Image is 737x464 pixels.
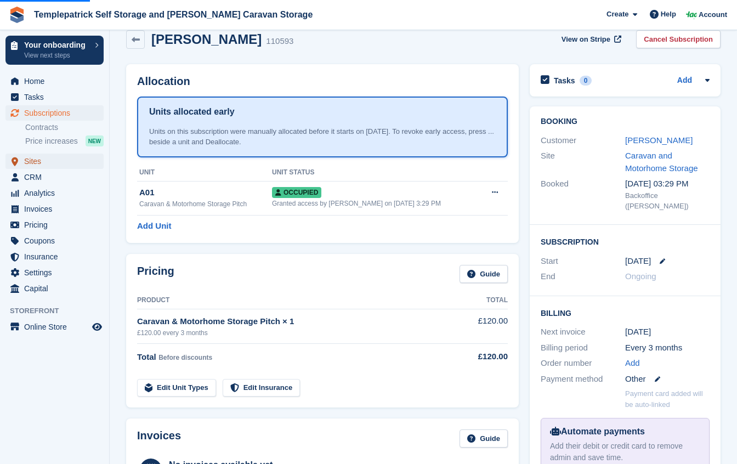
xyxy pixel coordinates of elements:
[151,32,262,47] h2: [PERSON_NAME]
[541,236,710,247] h2: Subscription
[25,136,78,146] span: Price increases
[541,117,710,126] h2: Booking
[625,326,710,338] div: [DATE]
[149,126,496,148] div: Units on this subscription were manually allocated before it starts on [DATE]. To revoke early ac...
[5,265,104,280] a: menu
[24,185,90,201] span: Analytics
[625,255,651,268] time: 2026-01-01 01:00:00 UTC
[5,73,104,89] a: menu
[554,76,575,86] h2: Tasks
[137,429,181,448] h2: Invoices
[24,265,90,280] span: Settings
[10,305,109,316] span: Storefront
[24,233,90,248] span: Coupons
[541,326,625,338] div: Next invoice
[460,265,508,283] a: Guide
[24,217,90,233] span: Pricing
[24,249,90,264] span: Insurance
[625,151,698,173] a: Caravan and Motorhome Storage
[625,178,710,190] div: [DATE] 03:29 PM
[541,134,625,147] div: Customer
[562,34,610,45] span: View on Stripe
[24,105,90,121] span: Subscriptions
[137,164,272,182] th: Unit
[557,30,623,48] a: View on Stripe
[25,122,104,133] a: Contracts
[541,307,710,318] h2: Billing
[158,354,212,361] span: Before discounts
[272,187,321,198] span: Occupied
[550,440,700,463] div: Add their debit or credit card to remove admin and save time.
[24,89,90,105] span: Tasks
[149,105,235,118] h1: Units allocated early
[5,105,104,121] a: menu
[541,357,625,370] div: Order number
[24,50,89,60] p: View next steps
[90,320,104,333] a: Preview store
[541,373,625,386] div: Payment method
[677,75,692,87] a: Add
[272,164,480,182] th: Unit Status
[137,379,216,397] a: Edit Unit Types
[5,281,104,296] a: menu
[625,190,710,212] div: Backoffice ([PERSON_NAME])
[625,388,710,410] p: Payment card added will be auto-linked
[606,9,628,20] span: Create
[5,217,104,233] a: menu
[541,255,625,268] div: Start
[541,150,625,174] div: Site
[137,328,451,338] div: £120.00 every 3 months
[223,379,301,397] a: Edit Insurance
[460,429,508,448] a: Guide
[5,154,104,169] a: menu
[451,350,508,363] div: £120.00
[137,315,451,328] div: Caravan & Motorhome Storage Pitch × 1
[30,5,317,24] a: Templepatrick Self Storage and [PERSON_NAME] Caravan Storage
[699,9,727,20] span: Account
[137,75,508,88] h2: Allocation
[625,357,640,370] a: Add
[25,135,104,147] a: Price increases NEW
[625,271,656,281] span: Ongoing
[5,185,104,201] a: menu
[86,135,104,146] div: NEW
[541,178,625,212] div: Booked
[139,186,272,199] div: A01
[266,35,293,48] div: 110593
[5,319,104,335] a: menu
[541,270,625,283] div: End
[625,373,710,386] div: Other
[9,7,25,23] img: stora-icon-8386f47178a22dfd0bd8f6a31ec36ba5ce8667c1dd55bd0f319d3a0aa187defe.svg
[137,265,174,283] h2: Pricing
[451,309,508,343] td: £120.00
[272,199,480,208] div: Granted access by [PERSON_NAME] on [DATE] 3:29 PM
[5,249,104,264] a: menu
[5,89,104,105] a: menu
[24,201,90,217] span: Invoices
[451,292,508,309] th: Total
[541,342,625,354] div: Billing period
[24,154,90,169] span: Sites
[5,169,104,185] a: menu
[550,425,700,438] div: Automate payments
[24,41,89,49] p: Your onboarding
[137,292,451,309] th: Product
[625,342,710,354] div: Every 3 months
[137,352,156,361] span: Total
[139,199,272,209] div: Caravan & Motorhome Storage Pitch
[5,233,104,248] a: menu
[580,76,592,86] div: 0
[24,319,90,335] span: Online Store
[24,281,90,296] span: Capital
[661,9,676,20] span: Help
[5,36,104,65] a: Your onboarding View next steps
[137,220,171,233] a: Add Unit
[686,9,697,20] img: Gareth Hagan
[24,73,90,89] span: Home
[5,201,104,217] a: menu
[24,169,90,185] span: CRM
[625,135,693,145] a: [PERSON_NAME]
[636,30,721,48] a: Cancel Subscription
